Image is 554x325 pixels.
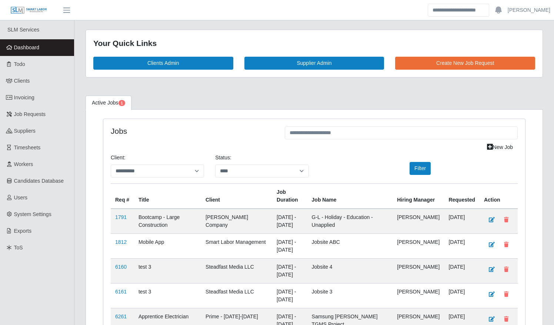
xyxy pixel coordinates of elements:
[272,209,307,234] td: [DATE] - [DATE]
[444,283,480,308] td: [DATE]
[393,258,444,283] td: [PERSON_NAME]
[393,209,444,234] td: [PERSON_NAME]
[201,183,272,209] th: Client
[14,161,33,167] span: Workers
[508,6,550,14] a: [PERSON_NAME]
[14,145,41,150] span: Timesheets
[480,183,518,209] th: Action
[14,111,46,117] span: Job Requests
[93,57,233,70] a: Clients Admin
[111,183,134,209] th: Req #
[111,126,274,136] h4: Jobs
[307,283,393,308] td: Jobsite 3
[14,211,51,217] span: System Settings
[14,195,28,200] span: Users
[307,233,393,258] td: Jobsite ABC
[14,94,34,100] span: Invoicing
[134,258,201,283] td: test 3
[115,264,127,270] a: 6160
[307,258,393,283] td: Jobsite 4
[201,283,272,308] td: Steadfast Media LLC
[428,4,489,17] input: Search
[93,37,535,49] div: Your Quick Links
[244,57,384,70] a: Supplier Admin
[444,233,480,258] td: [DATE]
[10,6,47,14] img: SLM Logo
[444,209,480,234] td: [DATE]
[115,214,127,220] a: 1791
[134,183,201,209] th: Title
[14,61,25,67] span: Todo
[201,209,272,234] td: [PERSON_NAME] Company
[215,154,231,162] label: Status:
[272,283,307,308] td: [DATE] - [DATE]
[272,258,307,283] td: [DATE] - [DATE]
[272,233,307,258] td: [DATE] - [DATE]
[201,258,272,283] td: Steadfast Media LLC
[86,96,131,110] a: Active Jobs
[119,100,125,106] span: Pending Jobs
[115,314,127,319] a: 6261
[272,183,307,209] th: Job Duration
[307,209,393,234] td: G-L - Holiday - Education - Unapplied
[307,183,393,209] th: Job Name
[14,128,36,134] span: Suppliers
[201,233,272,258] td: Smart Labor Management
[134,233,201,258] td: Mobile App
[115,239,127,245] a: 1812
[134,283,201,308] td: test 3
[393,183,444,209] th: Hiring Manager
[111,154,126,162] label: Client:
[482,141,518,154] a: New Job
[14,44,40,50] span: Dashboard
[7,27,39,33] span: SLM Services
[395,57,535,70] a: Create New Job Request
[393,283,444,308] td: [PERSON_NAME]
[115,289,127,295] a: 6161
[134,209,201,234] td: Bootcamp - Large Construction
[14,78,30,84] span: Clients
[14,245,23,251] span: ToS
[410,162,431,175] button: Filter
[444,258,480,283] td: [DATE]
[393,233,444,258] td: [PERSON_NAME]
[14,228,31,234] span: Exports
[444,183,480,209] th: Requested
[14,178,64,184] span: Candidates Database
